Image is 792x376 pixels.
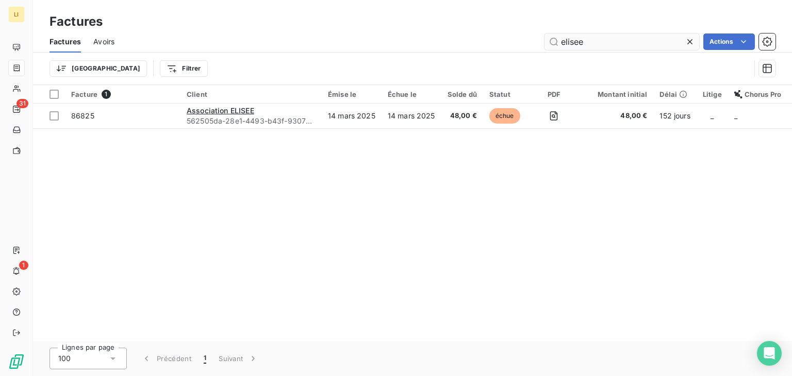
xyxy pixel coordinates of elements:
span: 1 [19,261,28,270]
span: _ [734,111,737,120]
button: Précédent [135,348,197,369]
span: 562505da-28e1-4493-b43f-93072cddc1c1 [187,116,316,126]
div: Échue le [388,90,435,98]
div: Solde dû [448,90,477,98]
span: Facture [71,90,97,98]
span: 1 [102,90,111,99]
button: Suivant [212,348,265,369]
span: 31 [16,99,28,108]
div: Montant initial [585,90,647,98]
div: Émise le [328,90,375,98]
div: Statut [489,90,523,98]
span: _ [711,111,714,120]
span: 1 [204,353,206,364]
div: Client [187,90,316,98]
h3: Factures [49,12,103,31]
div: LI [8,6,25,23]
span: 86825 [71,111,94,120]
div: Délai [659,90,690,98]
div: Open Intercom Messenger [757,341,782,366]
div: PDF [535,90,573,98]
span: 48,00 € [448,111,477,121]
button: 1 [197,348,212,369]
div: Litige [703,90,722,98]
span: 48,00 € [585,111,647,121]
button: Filtrer [160,60,207,77]
span: échue [489,108,520,124]
td: 14 mars 2025 [322,104,382,128]
span: 100 [58,353,71,364]
button: [GEOGRAPHIC_DATA] [49,60,147,77]
td: 152 jours [653,104,696,128]
span: Factures [49,37,81,47]
button: Actions [703,33,755,50]
input: Rechercher [544,33,699,50]
span: Avoirs [93,37,114,47]
td: 14 mars 2025 [382,104,441,128]
img: Logo LeanPay [8,353,25,370]
a: 31 [8,101,24,117]
span: Association ELISEE [187,106,254,115]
